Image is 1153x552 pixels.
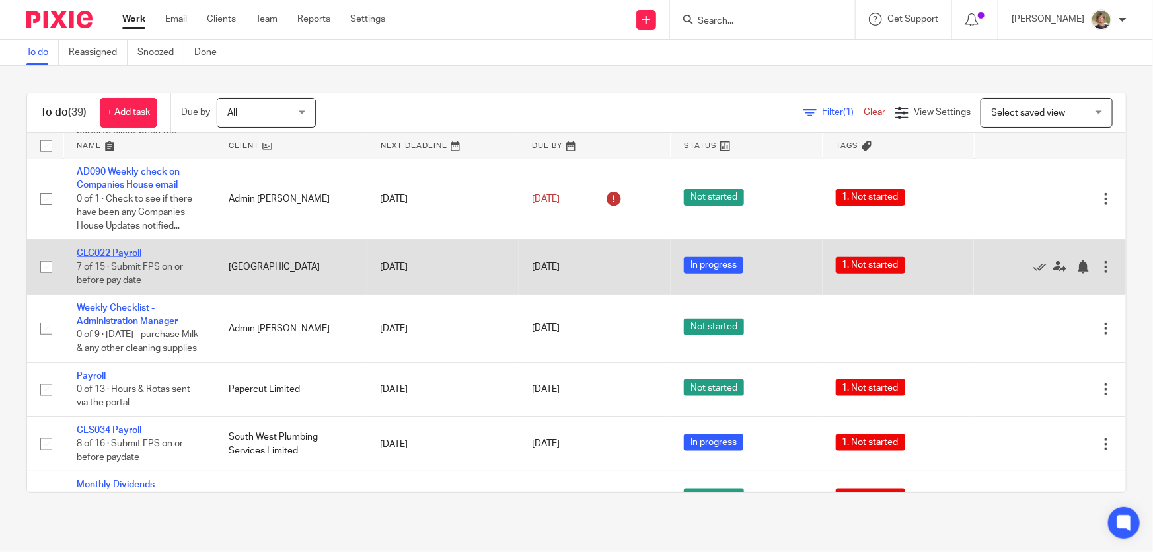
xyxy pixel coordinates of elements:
[684,189,744,206] span: Not started
[367,240,519,294] td: [DATE]
[122,13,145,26] a: Work
[991,108,1065,118] span: Select saved view
[532,324,560,333] span: [DATE]
[367,158,519,239] td: [DATE]
[1033,260,1053,274] a: Mark as done
[836,489,905,505] span: 1. Not started
[532,262,560,272] span: [DATE]
[77,385,190,408] span: 0 of 13 · Hours & Rotas sent via the portal
[77,167,180,190] a: AD090 Weekly check on Companies House email
[887,15,938,24] span: Get Support
[864,108,885,117] a: Clear
[684,319,744,335] span: Not started
[77,194,192,231] span: 0 of 1 · Check to see if there have been any Companies House Updates notified...
[914,108,971,117] span: View Settings
[215,471,367,526] td: [PERSON_NAME] Limited
[836,257,905,274] span: 1. Not started
[822,108,864,117] span: Filter
[836,434,905,451] span: 1. Not started
[696,16,815,28] input: Search
[367,294,519,362] td: [DATE]
[26,11,93,28] img: Pixie
[68,107,87,118] span: (39)
[77,249,141,258] a: CLC022 Payroll
[215,158,367,239] td: Admin [PERSON_NAME]
[77,426,141,435] a: CLS034 Payroll
[532,440,560,449] span: [DATE]
[181,106,210,119] p: Due by
[836,322,961,335] div: ---
[215,362,367,416] td: Papercut Limited
[69,40,128,65] a: Reassigned
[194,40,227,65] a: Done
[26,40,59,65] a: To do
[256,13,278,26] a: Team
[215,294,367,362] td: Admin [PERSON_NAME]
[367,471,519,526] td: [DATE]
[350,13,385,26] a: Settings
[77,480,155,489] a: Monthly Dividends
[297,13,330,26] a: Reports
[532,385,560,394] span: [DATE]
[100,98,157,128] a: + Add task
[684,379,744,396] span: Not started
[532,194,560,204] span: [DATE]
[836,142,858,149] span: Tags
[227,108,237,118] span: All
[836,379,905,396] span: 1. Not started
[836,189,905,206] span: 1. Not started
[77,331,198,354] span: 0 of 9 · [DATE] - purchase Milk & any other cleaning supplies
[77,303,178,326] a: Weekly Checklist - Administration Manager
[77,262,183,286] span: 7 of 15 · Submit FPS on or before pay date
[367,417,519,471] td: [DATE]
[207,13,236,26] a: Clients
[684,489,744,505] span: Not started
[684,257,743,274] span: In progress
[215,417,367,471] td: South West Plumbing Services Limited
[1012,13,1084,26] p: [PERSON_NAME]
[77,372,106,381] a: Payroll
[1091,9,1112,30] img: High%20Res%20Andrew%20Price%20Accountants_Poppy%20Jakes%20photography-1142.jpg
[77,440,183,463] span: 8 of 16 · Submit FPS on or before paydate
[40,106,87,120] h1: To do
[215,240,367,294] td: [GEOGRAPHIC_DATA]
[684,434,743,451] span: In progress
[165,13,187,26] a: Email
[137,40,184,65] a: Snoozed
[843,108,854,117] span: (1)
[367,362,519,416] td: [DATE]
